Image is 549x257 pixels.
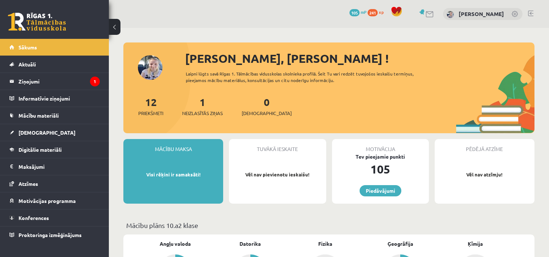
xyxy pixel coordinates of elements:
[9,73,100,90] a: Ziņojumi1
[185,50,534,67] div: [PERSON_NAME], [PERSON_NAME] !
[9,192,100,209] a: Motivācijas programma
[9,141,100,158] a: Digitālie materiāli
[138,95,163,117] a: 12Priekšmeti
[160,240,191,248] a: Angļu valoda
[233,171,322,178] p: Vēl nav pievienotu ieskaišu!
[332,139,429,153] div: Motivācija
[349,9,360,16] span: 105
[388,240,413,248] a: Ģeogrāfija
[9,56,100,73] a: Aktuāli
[138,110,163,117] span: Priekšmeti
[9,175,100,192] a: Atzīmes
[9,39,100,56] a: Sākums
[242,110,292,117] span: [DEMOGRAPHIC_DATA]
[19,146,62,153] span: Digitālie materiāli
[368,9,387,15] a: 241 xp
[332,160,429,178] div: 105
[19,180,38,187] span: Atzīmes
[19,112,59,119] span: Mācību materiāli
[239,240,261,248] a: Datorika
[182,110,223,117] span: Neizlasītās ziņas
[349,9,366,15] a: 105 mP
[182,95,223,117] a: 1Neizlasītās ziņas
[9,227,100,243] a: Proktoringa izmēģinājums
[8,13,66,31] a: Rīgas 1. Tālmācības vidusskola
[468,240,483,248] a: Ķīmija
[19,197,76,204] span: Motivācijas programma
[19,61,36,68] span: Aktuāli
[19,158,100,175] legend: Maksājumi
[19,73,100,90] legend: Ziņojumi
[9,90,100,107] a: Informatīvie ziņojumi
[368,9,378,16] span: 241
[9,158,100,175] a: Maksājumi
[360,185,401,196] a: Piedāvājumi
[19,232,82,238] span: Proktoringa izmēģinājums
[229,139,326,153] div: Tuvākā ieskaite
[9,124,100,141] a: [DEMOGRAPHIC_DATA]
[379,9,384,15] span: xp
[9,209,100,226] a: Konferences
[90,77,100,86] i: 1
[435,139,534,153] div: Pēdējā atzīme
[126,220,532,230] p: Mācību plāns 10.a2 klase
[19,215,49,221] span: Konferences
[127,171,220,178] p: Visi rēķini ir samaksāti!
[318,240,332,248] a: Fizika
[19,44,37,50] span: Sākums
[332,153,429,160] div: Tev pieejamie punkti
[9,107,100,124] a: Mācību materiāli
[123,139,223,153] div: Mācību maksa
[438,171,531,178] p: Vēl nav atzīmju!
[186,70,433,83] div: Laipni lūgts savā Rīgas 1. Tālmācības vidusskolas skolnieka profilā. Šeit Tu vari redzēt tuvojošo...
[447,11,454,18] img: Kristīne Vītola
[242,95,292,117] a: 0[DEMOGRAPHIC_DATA]
[459,10,504,17] a: [PERSON_NAME]
[19,90,100,107] legend: Informatīvie ziņojumi
[19,129,75,136] span: [DEMOGRAPHIC_DATA]
[361,9,366,15] span: mP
